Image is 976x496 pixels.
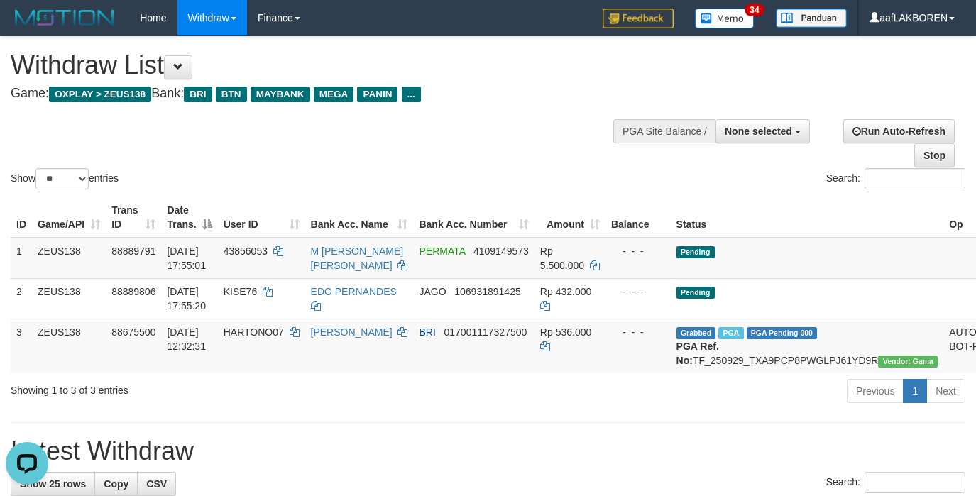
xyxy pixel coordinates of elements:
span: MEGA [314,87,354,102]
span: BRI [419,326,435,338]
span: Pending [676,287,715,299]
td: 3 [11,319,32,373]
div: - - - [611,244,665,258]
th: Game/API: activate to sort column ascending [32,197,106,238]
a: CSV [137,472,176,496]
span: [DATE] 17:55:20 [167,286,206,312]
span: HARTONO07 [224,326,284,338]
th: ID [11,197,32,238]
h1: Withdraw List [11,51,637,79]
span: Rp 5.500.000 [540,246,584,271]
span: Marked by aaftrukkakada [718,327,743,339]
a: Run Auto-Refresh [843,119,955,143]
span: 43856053 [224,246,268,257]
b: PGA Ref. No: [676,341,719,366]
span: 34 [745,4,764,16]
span: Rp 432.000 [540,286,591,297]
h1: Latest Withdraw [11,437,965,465]
span: BTN [216,87,247,102]
span: [DATE] 12:32:31 [167,326,206,352]
div: - - - [611,285,665,299]
a: Copy [94,472,138,496]
th: Amount: activate to sort column ascending [534,197,605,238]
button: None selected [715,119,810,143]
td: ZEUS138 [32,319,106,373]
span: Copy 4109149573 to clipboard [473,246,529,257]
span: Rp 536.000 [540,326,591,338]
td: ZEUS138 [32,278,106,319]
span: None selected [725,126,792,137]
span: Pending [676,246,715,258]
button: Open LiveChat chat widget [6,6,48,48]
span: CSV [146,478,167,490]
th: Status [671,197,944,238]
td: ZEUS138 [32,238,106,279]
a: EDO PERNANDES [311,286,397,297]
img: Button%20Memo.svg [695,9,755,28]
img: panduan.png [776,9,847,28]
div: PGA Site Balance / [613,119,715,143]
th: Bank Acc. Number: activate to sort column ascending [413,197,534,238]
input: Search: [865,472,965,493]
div: Showing 1 to 3 of 3 entries [11,377,396,397]
span: ... [402,87,421,102]
span: MAYBANK [251,87,310,102]
span: 88889791 [111,246,155,257]
span: Copy [104,478,128,490]
img: Feedback.jpg [603,9,674,28]
div: - - - [611,325,665,339]
label: Search: [826,472,965,493]
span: OXPLAY > ZEUS138 [49,87,151,102]
span: Copy 106931891425 to clipboard [454,286,520,297]
input: Search: [865,168,965,189]
a: Next [926,379,965,403]
th: Balance [605,197,671,238]
span: PGA Pending [747,327,818,339]
td: 1 [11,238,32,279]
select: Showentries [35,168,89,189]
a: M [PERSON_NAME] [PERSON_NAME] [311,246,404,271]
span: Grabbed [676,327,716,339]
span: [DATE] 17:55:01 [167,246,206,271]
h4: Game: Bank: [11,87,637,101]
td: 2 [11,278,32,319]
th: Date Trans.: activate to sort column descending [161,197,217,238]
span: BRI [184,87,212,102]
span: 88675500 [111,326,155,338]
span: Copy 017001117327500 to clipboard [444,326,527,338]
label: Show entries [11,168,119,189]
span: PANIN [357,87,397,102]
a: [PERSON_NAME] [311,326,393,338]
span: Vendor URL: https://trx31.1velocity.biz [878,356,938,368]
span: KISE76 [224,286,257,297]
span: PERMATA [419,246,465,257]
img: MOTION_logo.png [11,7,119,28]
th: User ID: activate to sort column ascending [218,197,305,238]
th: Trans ID: activate to sort column ascending [106,197,161,238]
a: Stop [914,143,955,167]
span: JAGO [419,286,446,297]
td: TF_250929_TXA9PCP8PWGLPJ61YD9R [671,319,944,373]
a: Previous [847,379,904,403]
label: Search: [826,168,965,189]
span: 88889806 [111,286,155,297]
a: 1 [903,379,927,403]
th: Bank Acc. Name: activate to sort column ascending [305,197,414,238]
